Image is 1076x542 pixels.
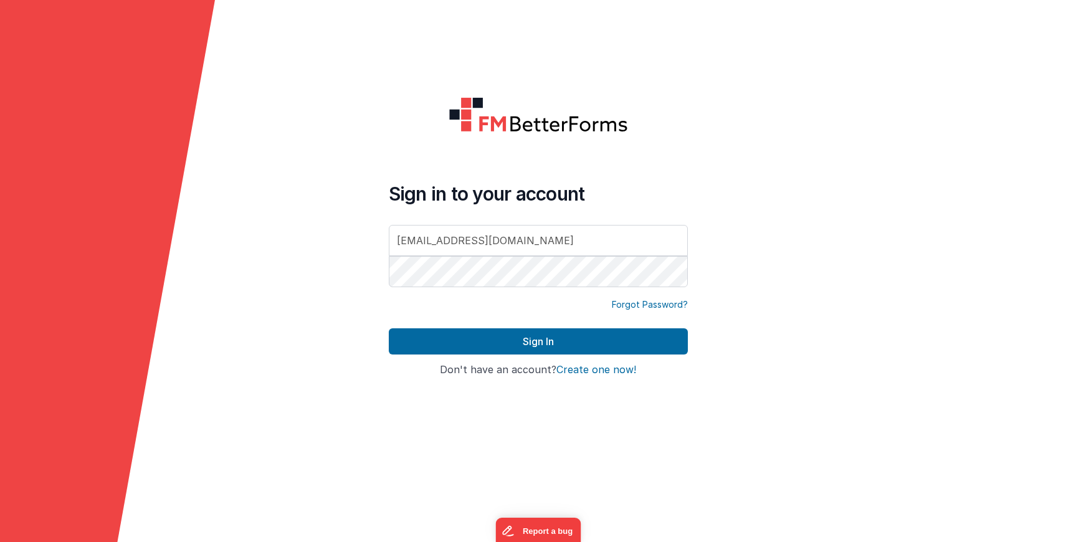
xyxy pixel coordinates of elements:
button: Sign In [389,328,688,354]
a: Forgot Password? [612,298,688,311]
h4: Sign in to your account [389,183,688,205]
input: Email Address [389,225,688,256]
h4: Don't have an account? [389,364,688,376]
button: Create one now! [556,364,636,376]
